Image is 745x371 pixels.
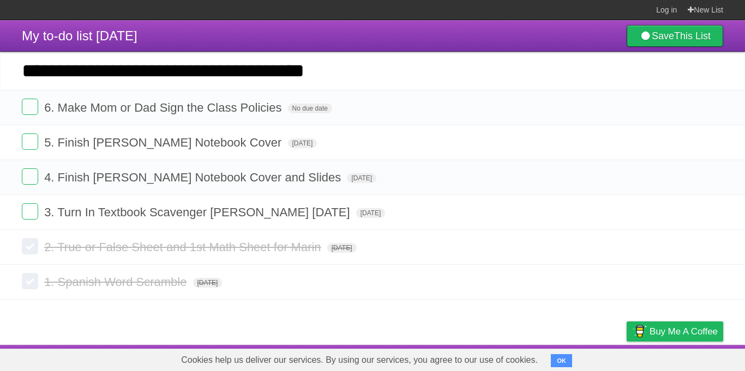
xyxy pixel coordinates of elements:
label: Done [22,203,38,220]
a: Buy me a coffee [627,321,723,342]
a: Suggest a feature [654,348,723,368]
span: Buy me a coffee [650,322,718,341]
span: My to-do list [DATE] [22,28,137,43]
span: [DATE] [347,173,376,183]
label: Done [22,273,38,289]
span: 6. Make Mom or Dad Sign the Class Policies [44,101,284,114]
a: Developers [518,348,562,368]
span: [DATE] [193,278,223,288]
span: 2. True or False Sheet and 1st Math Sheet for Marin [44,240,323,254]
span: 3. Turn In Textbook Scavenger [PERSON_NAME] [DATE] [44,205,352,219]
button: OK [551,354,572,367]
a: Privacy [612,348,641,368]
img: Buy me a coffee [632,322,647,340]
span: 1. Spanish Word Scramble [44,275,189,289]
span: No due date [288,104,332,113]
label: Done [22,133,38,150]
span: Cookies help us deliver our services. By using our services, you agree to our use of cookies. [170,349,549,371]
span: [DATE] [288,138,317,148]
span: 4. Finish [PERSON_NAME] Notebook Cover and Slides [44,171,344,184]
label: Done [22,99,38,115]
span: [DATE] [327,243,357,253]
a: About [482,348,504,368]
span: 5. Finish [PERSON_NAME] Notebook Cover [44,136,284,149]
a: SaveThis List [627,25,723,47]
label: Done [22,168,38,185]
b: This List [674,31,711,41]
span: [DATE] [356,208,386,218]
label: Done [22,238,38,254]
a: Terms [575,348,599,368]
